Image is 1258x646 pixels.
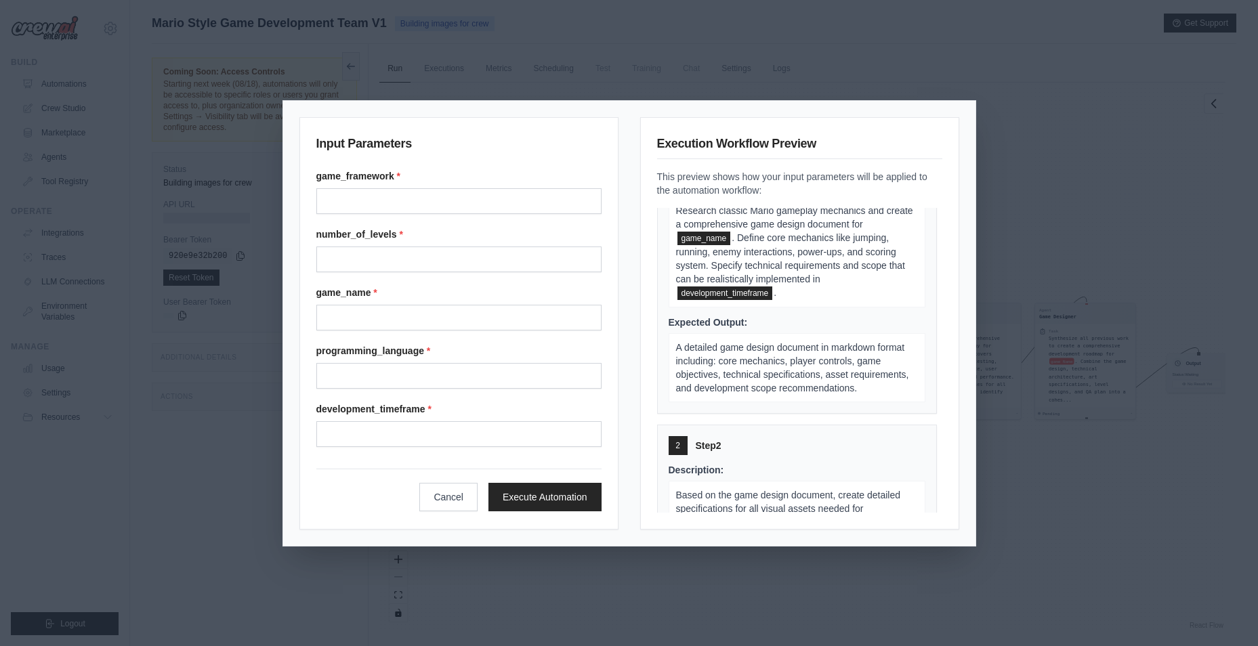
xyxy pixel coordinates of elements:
[676,342,909,393] span: A detailed game design document in markdown format including: core mechanics, player controls, ga...
[676,205,913,230] span: Research classic Mario gameplay mechanics and create a comprehensive game design document for
[316,344,602,358] label: programming_language
[316,134,602,158] h3: Input Parameters
[676,232,906,284] span: . Define core mechanics like jumping, running, enemy interactions, power-ups, and scoring system....
[419,483,478,511] button: Cancel
[657,170,942,197] p: This preview shows how your input parameters will be applied to the automation workflow:
[669,465,724,475] span: Description:
[316,228,602,241] label: number_of_levels
[675,440,680,451] span: 2
[316,169,602,183] label: game_framework
[669,317,748,328] span: Expected Output:
[316,402,602,416] label: development_timeframe
[316,286,602,299] label: game_name
[696,439,721,452] span: Step 2
[677,232,731,245] span: game_name
[676,490,901,514] span: Based on the game design document, create detailed specifications for all visual assets needed for
[774,287,776,298] span: .
[1190,581,1258,646] iframe: Chat Widget
[677,286,773,300] span: development_timeframe
[657,134,942,159] h3: Execution Workflow Preview
[488,483,602,511] button: Execute Automation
